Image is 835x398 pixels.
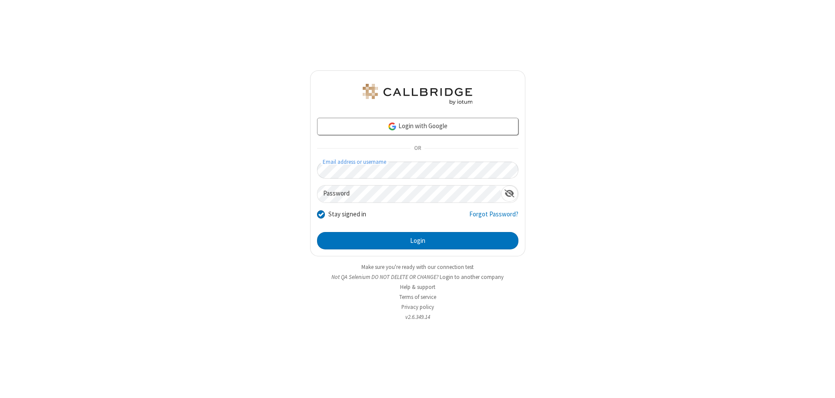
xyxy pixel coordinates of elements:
button: Login [317,232,518,249]
li: Not QA Selenium DO NOT DELETE OR CHANGE? [310,273,525,281]
label: Stay signed in [328,209,366,219]
div: Show password [501,186,518,202]
a: Forgot Password? [469,209,518,226]
li: v2.6.349.14 [310,313,525,321]
input: Email address or username [317,162,518,179]
a: Help & support [400,283,435,291]
a: Terms of service [399,293,436,301]
img: google-icon.png [387,122,397,131]
a: Login with Google [317,118,518,135]
img: QA Selenium DO NOT DELETE OR CHANGE [361,84,474,105]
a: Privacy policy [401,303,434,311]
a: Make sure you're ready with our connection test [361,263,474,271]
button: Login to another company [440,273,504,281]
input: Password [317,186,501,202]
span: OR [411,143,424,155]
iframe: Chat [813,375,828,392]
